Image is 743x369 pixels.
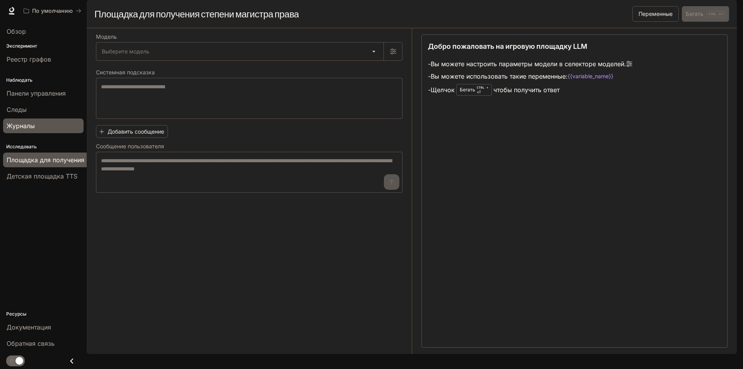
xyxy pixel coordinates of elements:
code: {{variable_name}} [568,72,613,80]
font: - [428,60,431,68]
font: CTRL + [477,86,488,89]
font: Площадка для получения степени магистра права [94,8,299,20]
div: Выберите модель [96,43,383,60]
font: Сообщение пользователя [96,143,164,149]
font: Выберите модель [102,48,149,55]
font: - [428,72,431,80]
font: Щелчок [431,86,455,94]
font: Переменные [639,10,673,17]
font: Добро пожаловать на игровую площадку LLM [428,42,587,50]
font: Добавить сообщение [108,128,164,135]
button: Добавить сообщение [96,125,168,138]
button: Все рабочие пространства [20,3,85,19]
font: Вы можете настроить параметры модели в селекторе моделей. [431,60,626,68]
font: Модель [96,33,117,40]
button: Переменные [632,6,679,22]
font: По умолчанию [32,7,73,14]
font: Системная подсказка [96,69,155,76]
font: - [428,86,431,94]
font: Вы можете использовать такие переменные: [431,72,568,80]
font: Бегать [460,87,475,93]
font: ⏎ [477,89,481,95]
font: чтобы получить ответ [493,86,560,94]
